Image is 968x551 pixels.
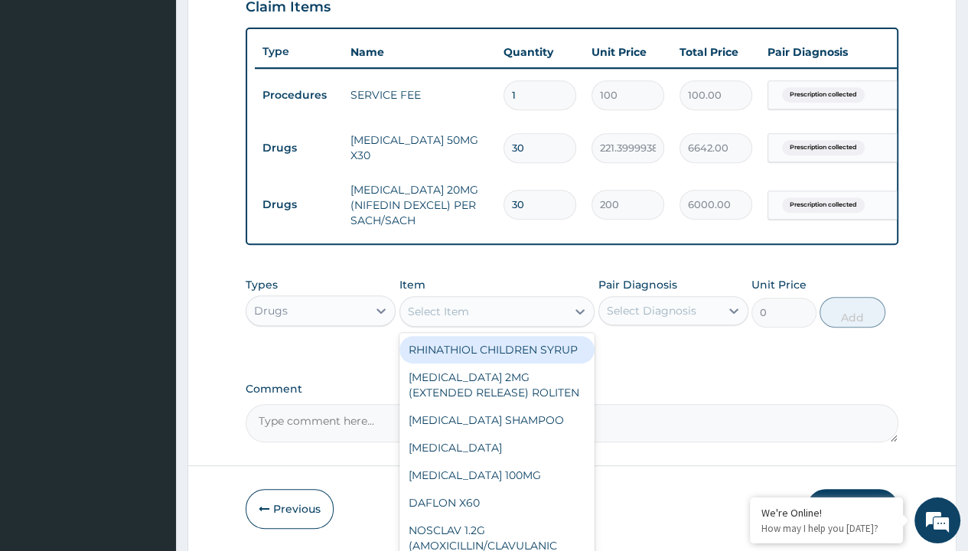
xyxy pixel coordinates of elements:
td: SERVICE FEE [343,80,496,110]
span: Prescription collected [782,197,865,213]
div: Select Diagnosis [607,303,696,318]
div: [MEDICAL_DATA] 100MG [399,461,595,489]
th: Total Price [672,37,760,67]
th: Pair Diagnosis [760,37,928,67]
th: Type [255,37,343,66]
div: [MEDICAL_DATA] 2MG (EXTENDED RELEASE) ROLITEN [399,364,595,406]
label: Pair Diagnosis [598,277,677,292]
td: Procedures [255,81,343,109]
div: Chat with us now [80,86,257,106]
th: Quantity [496,37,584,67]
label: Unit Price [751,277,807,292]
th: Unit Price [584,37,672,67]
p: How may I help you today? [761,522,891,535]
div: DAFLON X60 [399,489,595,517]
img: d_794563401_company_1708531726252_794563401 [28,77,62,115]
div: Minimize live chat window [251,8,288,44]
td: Drugs [255,134,343,162]
span: We're online! [89,173,211,328]
textarea: Type your message and hit 'Enter' [8,379,292,432]
label: Item [399,277,425,292]
button: Previous [246,489,334,529]
td: [MEDICAL_DATA] 50MG X30 [343,125,496,171]
td: [MEDICAL_DATA] 20MG (NIFEDIN DEXCEL) PER SACH/SACH [343,174,496,236]
button: Submit [807,489,898,529]
div: Drugs [254,303,288,318]
div: RHINATHIOL CHILDREN SYRUP [399,336,595,364]
div: [MEDICAL_DATA] SHAMPOO [399,406,595,434]
div: We're Online! [761,506,891,520]
label: Types [246,279,278,292]
button: Add [820,297,885,328]
label: Comment [246,383,898,396]
td: Drugs [255,191,343,219]
div: Select Item [408,304,469,319]
span: Prescription collected [782,140,865,155]
div: [MEDICAL_DATA] [399,434,595,461]
th: Name [343,37,496,67]
span: Prescription collected [782,87,865,103]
